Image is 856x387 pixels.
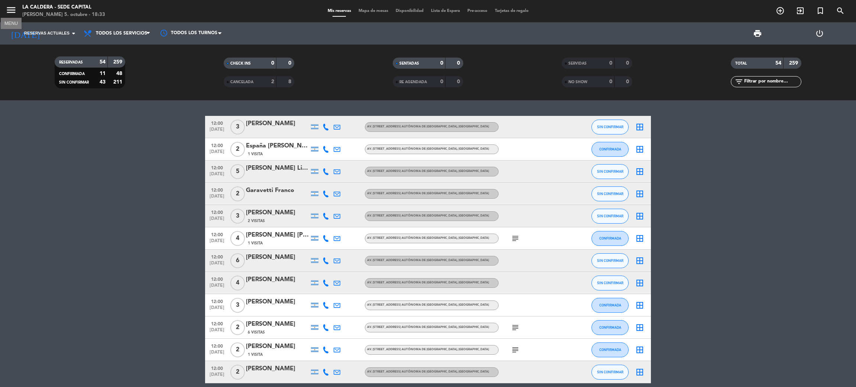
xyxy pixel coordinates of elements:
[597,169,623,173] span: SIN CONFIRMAR
[440,79,443,84] strong: 0
[208,364,226,372] span: 12:00
[208,350,226,358] span: [DATE]
[1,20,22,26] div: MENU
[591,209,629,224] button: SIN CONFIRMAR
[59,81,89,84] span: SIN CONFIRMAR
[815,29,824,38] i: power_settings_new
[635,189,644,198] i: border_all
[789,61,800,66] strong: 259
[208,274,226,283] span: 12:00
[464,9,491,13] span: Pre-acceso
[599,325,621,329] span: CONFIRMADA
[230,365,245,380] span: 2
[22,4,105,11] div: La Caldera - Sede Capital
[246,253,309,262] div: [PERSON_NAME]
[635,279,644,287] i: border_all
[591,142,629,157] button: CONFIRMADA
[367,147,489,150] span: Av. [STREET_ADDRESS] Autónoma de [GEOGRAPHIC_DATA], [GEOGRAPHIC_DATA]
[597,125,623,129] span: SIN CONFIRMAR
[599,303,621,307] span: CONFIRMADA
[208,283,226,292] span: [DATE]
[635,234,644,243] i: border_all
[609,79,612,84] strong: 0
[399,62,419,65] span: SENTADAS
[591,365,629,380] button: SIN CONFIRMAR
[208,319,226,328] span: 12:00
[59,72,85,76] span: CONFIRMADA
[511,234,520,243] i: subject
[367,281,489,284] span: Av. [STREET_ADDRESS] Autónoma de [GEOGRAPHIC_DATA], [GEOGRAPHIC_DATA]
[796,6,805,15] i: exit_to_app
[367,259,489,262] span: Av. [STREET_ADDRESS] Autónoma de [GEOGRAPHIC_DATA], [GEOGRAPHIC_DATA]
[246,275,309,284] div: [PERSON_NAME]
[24,30,69,37] span: Reservas actuales
[59,61,83,64] span: RESERVADAS
[635,123,644,131] i: border_all
[355,9,392,13] span: Mapa de mesas
[96,31,147,36] span: Todos los servicios
[230,253,245,268] span: 6
[100,71,106,76] strong: 11
[288,61,293,66] strong: 0
[208,141,226,149] span: 12:00
[248,329,265,335] span: 6 Visitas
[591,276,629,290] button: SIN CONFIRMAR
[271,79,274,84] strong: 2
[599,147,621,151] span: CONFIRMADA
[230,209,245,224] span: 3
[69,29,78,38] i: arrow_drop_down
[457,61,461,66] strong: 0
[743,78,801,86] input: Filtrar por nombre...
[246,230,309,240] div: [PERSON_NAME] [PERSON_NAME] Manzorro
[776,6,785,15] i: add_circle_outline
[635,145,644,154] i: border_all
[248,151,263,157] span: 1 Visita
[511,323,520,332] i: subject
[591,253,629,268] button: SIN CONFIRMAR
[591,164,629,179] button: SIN CONFIRMAR
[6,4,17,18] button: menu
[208,163,226,172] span: 12:00
[635,345,644,354] i: border_all
[491,9,532,13] span: Tarjetas de regalo
[248,240,263,246] span: 1 Visita
[788,22,850,45] div: LOG OUT
[208,127,226,136] span: [DATE]
[597,281,623,285] span: SIN CONFIRMAR
[597,214,623,218] span: SIN CONFIRMAR
[208,305,226,314] span: [DATE]
[599,236,621,240] span: CONFIRMADA
[208,341,226,350] span: 12:00
[113,59,124,65] strong: 259
[591,320,629,335] button: CONFIRMADA
[816,6,825,15] i: turned_in_not
[635,212,644,221] i: border_all
[246,186,309,195] div: Garavetti Franco
[208,185,226,194] span: 12:00
[230,120,245,134] span: 3
[246,297,309,307] div: [PERSON_NAME]
[6,25,45,42] i: [DATE]
[246,342,309,351] div: [PERSON_NAME]
[427,9,464,13] span: Lista de Espera
[599,348,621,352] span: CONFIRMADA
[775,61,781,66] strong: 54
[753,29,762,38] span: print
[626,79,630,84] strong: 0
[635,368,644,377] i: border_all
[288,79,293,84] strong: 8
[22,11,105,19] div: [PERSON_NAME] 5. octubre - 18:33
[609,61,612,66] strong: 0
[367,370,489,373] span: Av. [STREET_ADDRESS] Autónoma de [GEOGRAPHIC_DATA], [GEOGRAPHIC_DATA]
[367,303,489,306] span: Av. [STREET_ADDRESS] Autónoma de [GEOGRAPHIC_DATA], [GEOGRAPHIC_DATA]
[230,142,245,157] span: 2
[230,276,245,290] span: 4
[597,258,623,263] span: SIN CONFIRMAR
[246,163,309,173] div: [PERSON_NAME] Liste
[367,125,489,128] span: Av. [STREET_ADDRESS] Autónoma de [GEOGRAPHIC_DATA], [GEOGRAPHIC_DATA]
[440,61,443,66] strong: 0
[635,256,644,265] i: border_all
[246,319,309,329] div: [PERSON_NAME]
[230,342,245,357] span: 2
[324,9,355,13] span: Mis reservas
